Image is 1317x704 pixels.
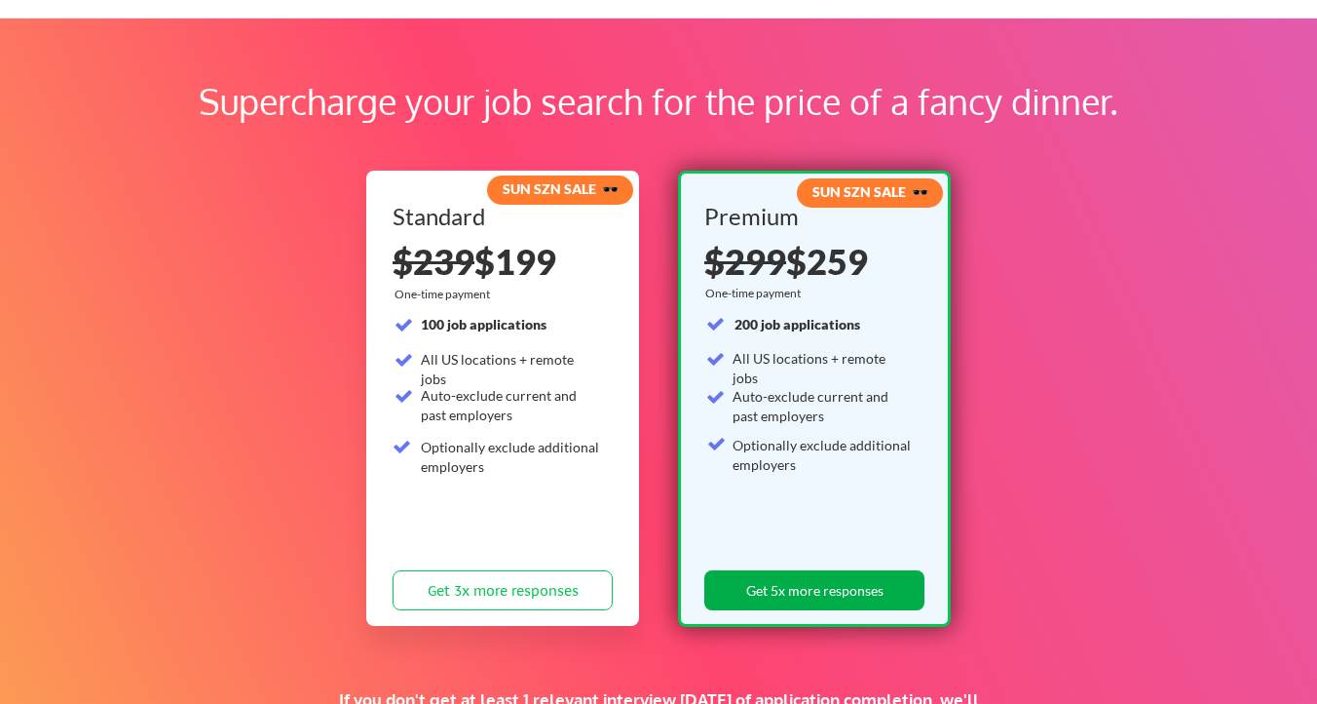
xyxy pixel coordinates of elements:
div: Premium [704,205,918,228]
div: $199 [393,244,613,279]
div: Auto-exclude current and past employers [733,387,913,425]
div: Auto-exclude current and past employers [421,386,601,424]
div: All US locations + remote jobs [733,349,913,387]
div: One-time payment [395,287,496,302]
strong: 200 job applications [734,316,860,332]
button: Get 3x more responses [393,570,613,610]
div: One-time payment [705,286,807,301]
div: Supercharge your job search for the price of a fancy dinner. [125,75,1192,128]
s: $239 [393,240,474,283]
strong: SUN SZN SALE 🕶️ [503,180,619,197]
strong: 100 job applications [421,316,546,332]
div: Optionally exclude additional employers [733,436,913,474]
button: Get 5x more responses [704,570,924,610]
s: $299 [704,240,786,283]
strong: SUN SZN SALE 🕶️ [812,183,928,200]
div: Optionally exclude additional employers [421,438,601,476]
div: $259 [704,244,918,279]
div: Standard [393,205,606,228]
div: All US locations + remote jobs [421,350,601,388]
